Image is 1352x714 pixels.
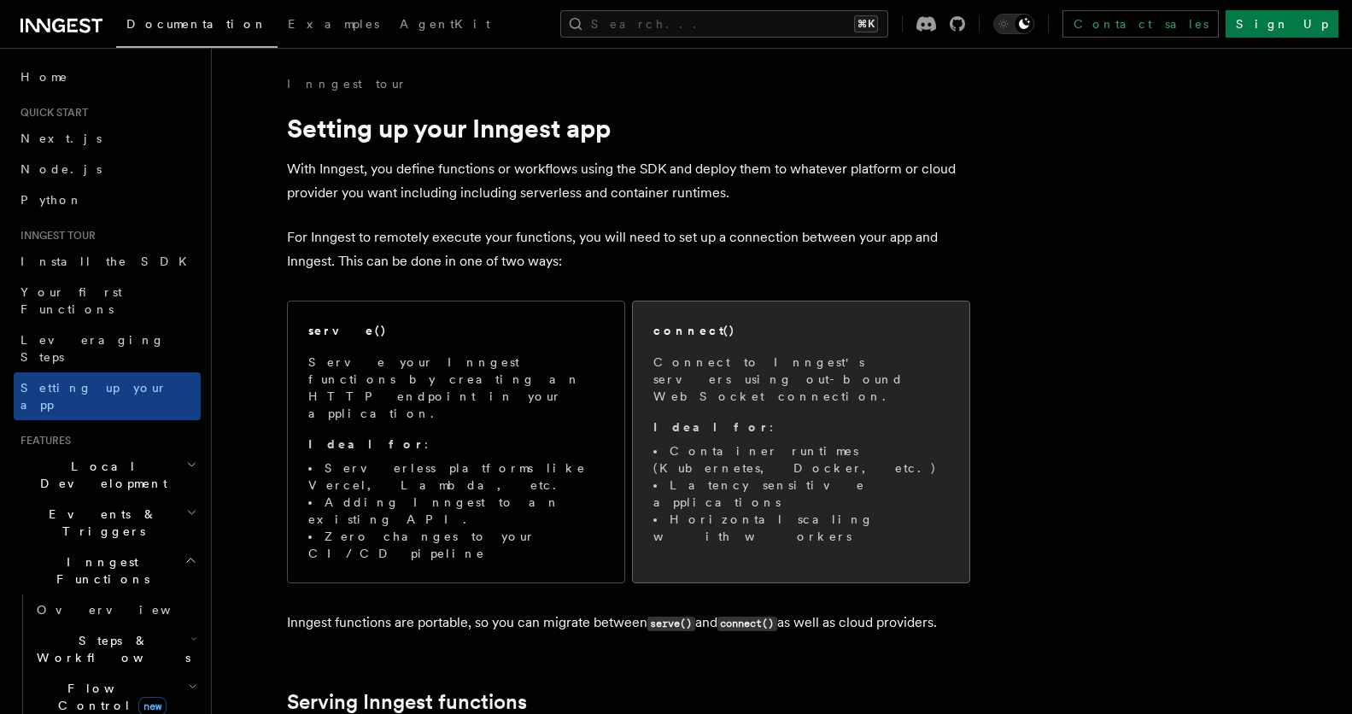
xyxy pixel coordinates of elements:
li: Container runtimes (Kubernetes, Docker, etc.) [653,442,949,477]
code: serve() [647,617,695,631]
p: Inngest functions are portable, so you can migrate between and as well as cloud providers. [287,611,970,635]
li: Serverless platforms like Vercel, Lambda, etc. [308,459,604,494]
code: connect() [717,617,777,631]
span: Examples [288,17,379,31]
a: Overview [30,594,201,625]
span: Documentation [126,17,267,31]
a: Setting up your app [14,372,201,420]
a: Install the SDK [14,246,201,277]
span: Steps & Workflows [30,632,190,666]
h1: Setting up your Inngest app [287,113,970,143]
button: Local Development [14,451,201,499]
a: Python [14,184,201,215]
a: Node.js [14,154,201,184]
span: Local Development [14,458,186,492]
p: Connect to Inngest's servers using out-bound WebSocket connection. [653,354,949,405]
button: Events & Triggers [14,499,201,547]
p: : [308,436,604,453]
span: Node.js [20,162,102,176]
a: Leveraging Steps [14,325,201,372]
a: Inngest tour [287,75,407,92]
strong: Ideal for [308,437,424,451]
li: Adding Inngest to an existing API. [308,494,604,528]
a: Serving Inngest functions [287,690,527,714]
a: Next.js [14,123,201,154]
span: Install the SDK [20,255,197,268]
span: Overview [37,603,213,617]
li: Horizontal scaling with workers [653,511,949,545]
button: Steps & Workflows [30,625,201,673]
span: Events & Triggers [14,506,186,540]
a: AgentKit [389,5,500,46]
a: Examples [278,5,389,46]
a: Contact sales [1062,10,1219,38]
span: Home [20,68,68,85]
strong: Ideal for [653,420,770,434]
a: Documentation [116,5,278,48]
button: Toggle dark mode [993,14,1034,34]
span: Your first Functions [20,285,122,316]
span: Quick start [14,106,88,120]
a: Your first Functions [14,277,201,325]
a: Home [14,61,201,92]
a: serve()Serve your Inngest functions by creating an HTTP endpoint in your application.Ideal for:Se... [287,301,625,583]
p: For Inngest to remotely execute your functions, you will need to set up a connection between your... [287,225,970,273]
p: With Inngest, you define functions or workflows using the SDK and deploy them to whatever platfor... [287,157,970,205]
a: Sign Up [1226,10,1338,38]
span: Inngest tour [14,229,96,243]
span: Setting up your app [20,381,167,412]
p: : [653,418,949,436]
span: Next.js [20,132,102,145]
h2: serve() [308,322,387,339]
span: Inngest Functions [14,553,184,588]
span: AgentKit [400,17,490,31]
button: Inngest Functions [14,547,201,594]
li: Zero changes to your CI/CD pipeline [308,528,604,562]
h2: connect() [653,322,735,339]
span: Features [14,434,71,448]
span: Flow Control [30,680,188,714]
button: Search...⌘K [560,10,888,38]
a: connect()Connect to Inngest's servers using out-bound WebSocket connection.Ideal for:Container ru... [632,301,970,583]
p: Serve your Inngest functions by creating an HTTP endpoint in your application. [308,354,604,422]
kbd: ⌘K [854,15,878,32]
span: Leveraging Steps [20,333,165,364]
li: Latency sensitive applications [653,477,949,511]
span: Python [20,193,83,207]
